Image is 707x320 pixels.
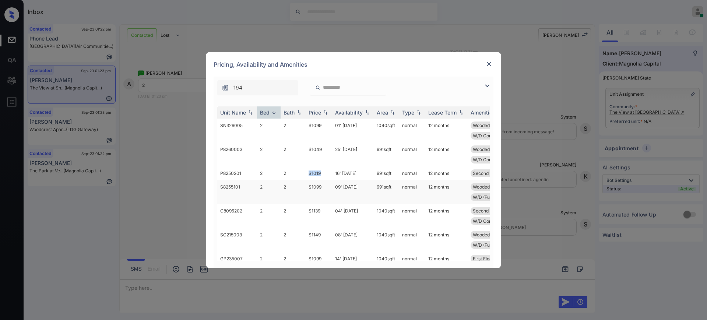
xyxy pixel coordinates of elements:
[306,228,332,252] td: $1149
[257,119,281,143] td: 2
[295,110,303,115] img: sorting
[425,252,468,276] td: 12 months
[389,110,396,115] img: sorting
[217,228,257,252] td: SC215003
[374,252,399,276] td: 1040 sqft
[217,204,257,228] td: C8095202
[306,143,332,166] td: $1049
[270,110,278,115] img: sorting
[377,109,388,116] div: Area
[306,252,332,276] td: $1099
[222,84,229,91] img: icon-zuma
[374,119,399,143] td: 1040 sqft
[281,166,306,180] td: 2
[425,143,468,166] td: 12 months
[257,180,281,204] td: 2
[332,166,374,180] td: 16' [DATE]
[281,143,306,166] td: 2
[332,228,374,252] td: 08' [DATE]
[332,252,374,276] td: 14' [DATE]
[332,204,374,228] td: 04' [DATE]
[257,166,281,180] td: 2
[309,109,321,116] div: Price
[217,252,257,276] td: GP235007
[281,252,306,276] td: 2
[473,232,501,238] span: Wooded View
[257,204,281,228] td: 2
[473,208,500,214] span: Second Floor
[332,143,374,166] td: 25' [DATE]
[485,60,493,68] img: close
[332,180,374,204] td: 09' [DATE]
[281,204,306,228] td: 2
[425,204,468,228] td: 12 months
[402,109,414,116] div: Type
[257,143,281,166] td: 2
[473,123,501,128] span: Wooded View
[473,133,509,138] span: W/D Connections
[399,204,425,228] td: normal
[374,180,399,204] td: 991 sqft
[425,166,468,180] td: 12 months
[335,109,363,116] div: Availability
[217,180,257,204] td: S8255101
[374,228,399,252] td: 1040 sqft
[281,180,306,204] td: 2
[284,109,295,116] div: Bath
[281,119,306,143] td: 2
[473,242,508,248] span: W/D (Full Sized...
[374,166,399,180] td: 991 sqft
[473,170,500,176] span: Second Floor
[473,218,509,224] span: W/D Connections
[425,228,468,252] td: 12 months
[399,166,425,180] td: normal
[306,180,332,204] td: $1099
[306,166,332,180] td: $1019
[483,81,492,90] img: icon-zuma
[425,119,468,143] td: 12 months
[315,84,321,91] img: icon-zuma
[399,228,425,252] td: normal
[399,119,425,143] td: normal
[217,119,257,143] td: SN326005
[206,52,501,77] div: Pricing, Availability and Amenities
[473,157,509,162] span: W/D Connections
[374,204,399,228] td: 1040 sqft
[473,194,508,200] span: W/D (Full Sized...
[247,110,254,115] img: sorting
[457,110,465,115] img: sorting
[425,180,468,204] td: 12 months
[399,252,425,276] td: normal
[473,184,501,190] span: Wooded View
[428,109,457,116] div: Lease Term
[473,256,494,261] span: First Floor
[473,147,501,152] span: Wooded View
[374,143,399,166] td: 991 sqft
[220,109,246,116] div: Unit Name
[306,119,332,143] td: $1099
[399,180,425,204] td: normal
[281,228,306,252] td: 2
[257,252,281,276] td: 2
[217,143,257,166] td: P8260003
[415,110,422,115] img: sorting
[363,110,371,115] img: sorting
[260,109,270,116] div: Bed
[217,166,257,180] td: P8250201
[399,143,425,166] td: normal
[471,109,495,116] div: Amenities
[257,228,281,252] td: 2
[217,95,257,119] td: S8265101
[332,119,374,143] td: 01' [DATE]
[322,110,329,115] img: sorting
[233,84,242,92] span: 194
[306,204,332,228] td: $1139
